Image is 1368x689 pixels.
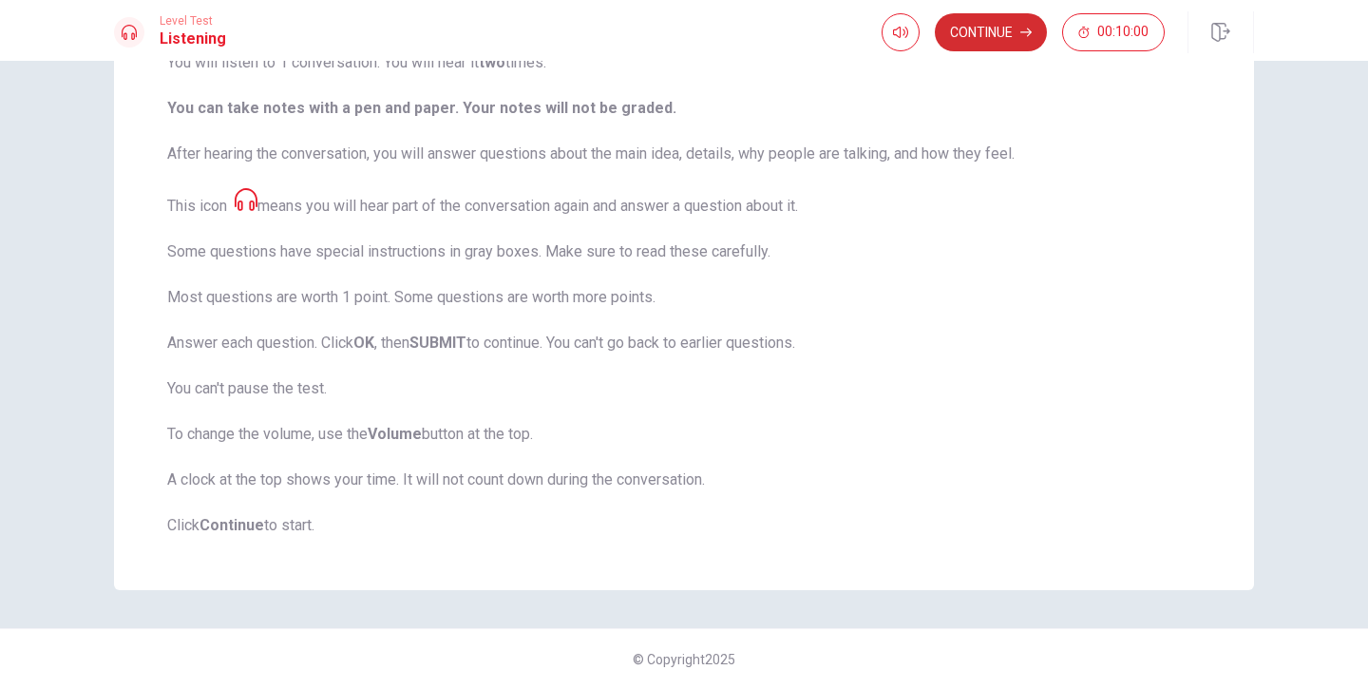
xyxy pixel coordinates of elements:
[167,6,1201,537] span: This test checks how well you understand spoken English. You will listen to 1 conversation. You w...
[199,516,264,534] strong: Continue
[633,652,735,667] span: © Copyright 2025
[1062,13,1165,51] button: 00:10:00
[1097,25,1149,40] span: 00:10:00
[479,53,505,71] strong: two
[368,425,422,443] strong: Volume
[409,334,466,352] strong: SUBMIT
[160,14,226,28] span: Level Test
[167,99,676,117] b: You can take notes with a pen and paper. Your notes will not be graded.
[353,334,374,352] strong: OK
[160,28,226,50] h1: Listening
[935,13,1047,51] button: Continue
